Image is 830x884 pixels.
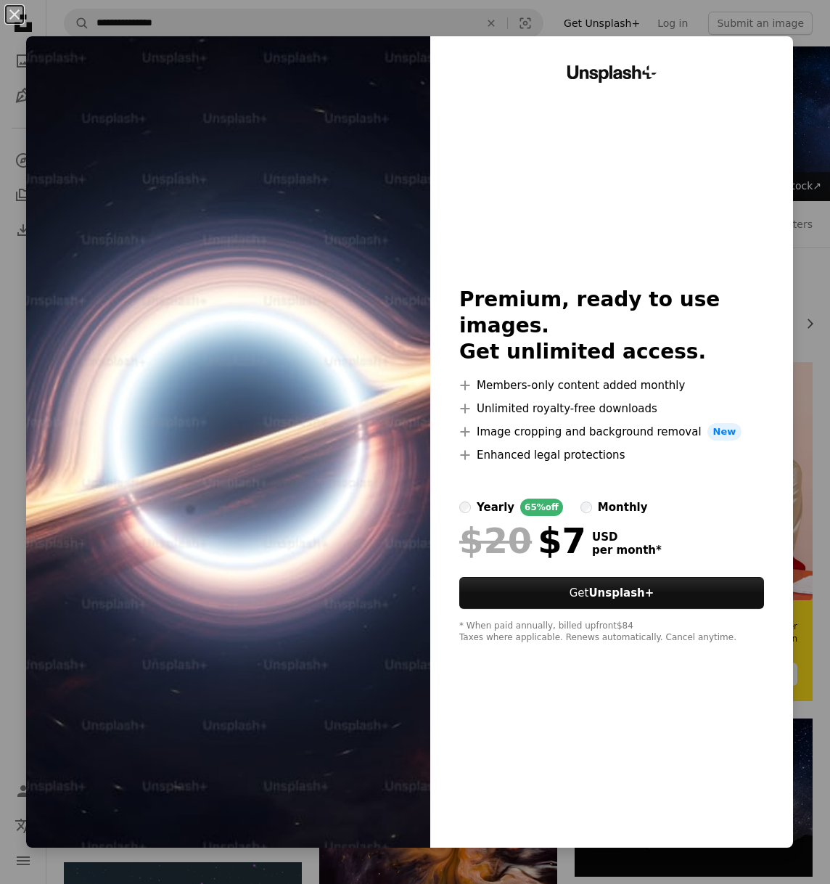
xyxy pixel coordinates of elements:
div: $7 [459,522,586,560]
span: per month * [592,544,662,557]
div: 65% off [520,499,563,516]
li: Unlimited royalty-free downloads [459,400,764,417]
span: New [707,423,742,441]
input: monthly [580,502,592,513]
span: $20 [459,522,532,560]
strong: Unsplash+ [588,586,654,599]
li: Image cropping and background removal [459,423,764,441]
li: Enhanced legal protections [459,446,764,464]
div: yearly [477,499,514,516]
span: USD [592,531,662,544]
h2: Premium, ready to use images. Get unlimited access. [459,287,764,365]
input: yearly65%off [459,502,471,513]
div: monthly [598,499,648,516]
div: * When paid annually, billed upfront $84 Taxes where applicable. Renews automatically. Cancel any... [459,621,764,644]
button: GetUnsplash+ [459,577,764,609]
li: Members-only content added monthly [459,377,764,394]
